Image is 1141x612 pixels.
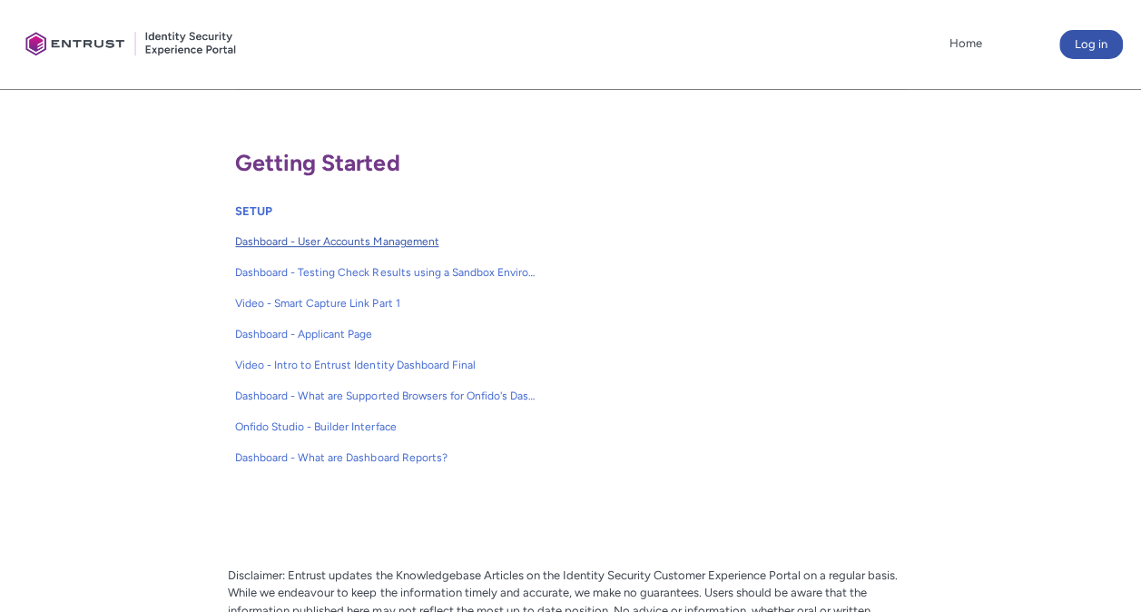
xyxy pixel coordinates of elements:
[945,30,987,57] a: Home
[235,380,536,411] a: Dashboard - What are Supported Browsers for Onfido's Dashboard
[235,288,536,319] a: Video - Smart Capture Link Part 1
[235,319,536,350] a: Dashboard - Applicant Page
[235,419,536,435] span: Onfido Studio - Builder Interface
[235,388,536,404] span: Dashboard - What are Supported Browsers for Onfido's Dashboard
[235,411,536,442] a: Onfido Studio - Builder Interface
[235,350,536,380] a: Video - Intro to Entrust Identity Dashboard Final
[235,257,536,288] a: Dashboard - Testing Check Results using a Sandbox Environment
[235,226,536,257] a: Dashboard - User Accounts Management
[235,449,536,466] span: Dashboard - What are Dashboard Reports?
[235,326,536,342] span: Dashboard - Applicant Page
[235,149,399,176] span: Getting Started
[235,357,536,373] span: Video - Intro to Entrust Identity Dashboard Final
[235,204,272,218] a: SETUP
[235,295,536,311] span: Video - Smart Capture Link Part 1
[235,264,536,281] span: Dashboard - Testing Check Results using a Sandbox Environment
[235,233,536,250] span: Dashboard - User Accounts Management
[235,442,536,473] a: Dashboard - What are Dashboard Reports?
[1059,30,1123,59] button: Log in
